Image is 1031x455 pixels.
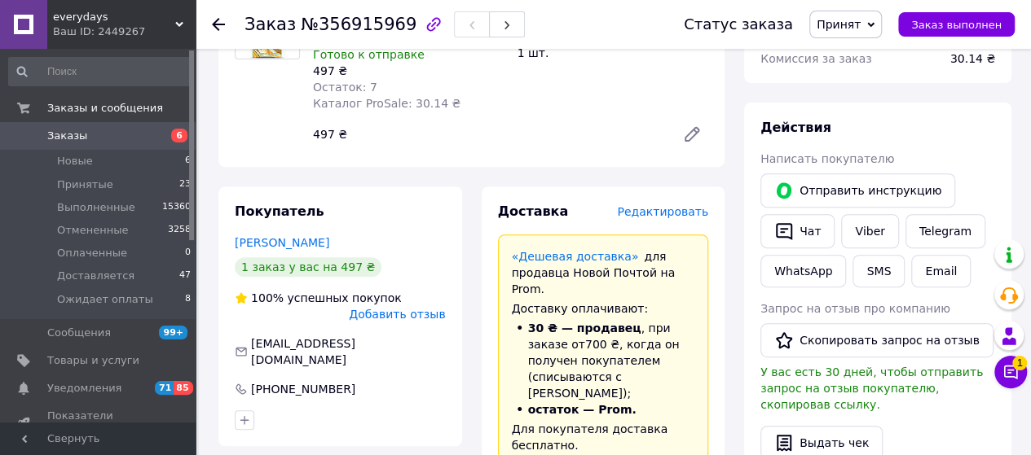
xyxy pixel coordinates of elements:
div: для продавца Новой Почтой на Prom. [512,248,695,297]
span: Доставка [498,203,569,219]
span: 23 [179,177,191,192]
span: 30 ₴ — продавец [528,322,641,335]
span: Принят [817,18,861,31]
span: Уведомления [47,381,121,396]
div: успешных покупок [235,290,402,306]
span: остаток — Prom. [528,403,637,416]
span: Принятые [57,177,113,192]
span: Сообщения [47,326,111,340]
span: 71 [155,381,174,395]
input: Поиск [8,57,192,86]
span: 85 [174,381,192,395]
span: Заказ выполнен [911,19,1002,31]
button: SMS [853,255,905,287]
span: Готово к отправке [313,48,425,61]
span: Показатели работы компании [47,409,151,438]
div: Вернуться назад [212,16,225,33]
span: Запрос на отзыв про компанию [760,302,950,315]
span: Товары и услуги [47,353,139,368]
span: Отмененные [57,223,128,238]
span: Новые [57,154,93,168]
span: 3258 [168,223,191,238]
li: , при заказе от 700 ₴ , когда он получен покупателем (списываются с [PERSON_NAME]); [512,320,695,401]
span: У вас есть 30 дней, чтобы отправить запрос на отзыв покупателю, скопировав ссылку. [760,365,983,411]
a: Telegram [905,214,985,248]
div: Ваш ID: 2449267 [53,24,196,39]
div: 497 ₴ [306,123,669,146]
span: 47 [179,269,191,283]
a: [PERSON_NAME] [235,236,329,249]
div: [PHONE_NUMBER] [249,381,357,397]
a: WhatsApp [760,255,846,287]
span: 100% [251,291,284,304]
span: Оплаченные [57,246,127,260]
button: Отправить инструкцию [760,173,955,208]
div: 1 шт. [511,42,716,64]
span: Заказ [245,15,296,34]
div: 1 заказ у вас на 497 ₴ [235,257,381,277]
button: Чат с покупателем1 [994,356,1027,388]
span: 8 [185,292,191,307]
a: «Дешевая доставка» [512,250,639,263]
span: 0 [185,246,191,260]
button: Email [911,255,971,287]
span: everydays [53,10,175,24]
div: Для покупателя доставка бесплатно. [512,421,695,453]
span: Покупатель [235,203,324,219]
button: Чат [760,214,835,248]
a: Редактировать [676,118,708,151]
span: Заказы и сообщения [47,101,163,116]
span: 99+ [159,326,187,339]
button: Заказ выполнен [898,12,1015,37]
div: Статус заказа [684,16,793,33]
span: Написать покупателю [760,152,894,165]
span: Выполненные [57,200,135,215]
span: [EMAIL_ADDRESS][DOMAIN_NAME] [251,337,355,366]
span: Ожидает оплаты [57,292,153,307]
a: Viber [841,214,898,248]
span: Добавить отзыв [349,308,445,321]
span: Остаток: 7 [313,81,377,94]
div: 497 ₴ [313,63,504,79]
span: 15360 [162,200,191,215]
span: Заказы [47,129,87,143]
span: 6 [185,154,191,168]
button: Скопировать запрос на отзыв [760,323,994,357]
span: Комиссия за заказ [760,52,872,65]
span: Редактировать [617,205,708,218]
span: Действия [760,120,831,135]
span: Каталог ProSale: 30.14 ₴ [313,97,460,110]
span: 6 [171,129,187,142]
span: 1 [1012,356,1027,370]
div: Доставку оплачивают: [512,300,695,317]
span: №356915969 [301,15,416,34]
span: 30.14 ₴ [950,52,995,65]
span: Доставляется [57,269,134,283]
